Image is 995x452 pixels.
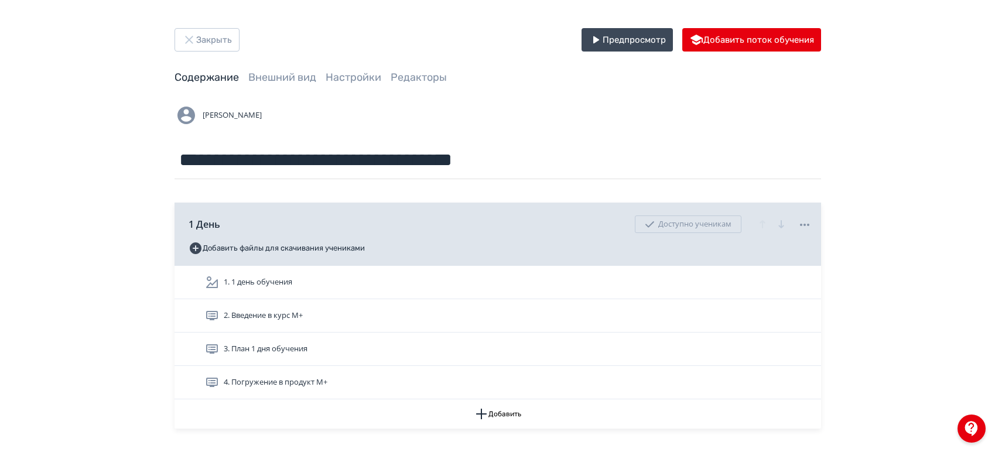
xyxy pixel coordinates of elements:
[224,310,303,321] span: 2. Введение в курс М+
[203,109,262,121] span: [PERSON_NAME]
[175,266,821,299] div: 1. 1 день обучения
[224,276,292,288] span: 1. 1 день обучения
[248,71,316,84] a: Внешний вид
[391,71,447,84] a: Редакторы
[189,217,220,231] span: 1 День
[635,215,741,233] div: Доступно ученикам
[175,299,821,333] div: 2. Введение в курс М+
[326,71,381,84] a: Настройки
[189,239,365,258] button: Добавить файлы для скачивания учениками
[175,28,240,52] button: Закрыть
[582,28,673,52] button: Предпросмотр
[175,366,821,399] div: 4. Погружение в продукт М+
[224,376,327,388] span: 4. Погружение в продукт М+
[175,71,239,84] a: Содержание
[224,343,307,355] span: 3. План 1 дня обучения
[175,333,821,366] div: 3. План 1 дня обучения
[175,399,821,429] button: Добавить
[682,28,821,52] button: Добавить поток обучения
